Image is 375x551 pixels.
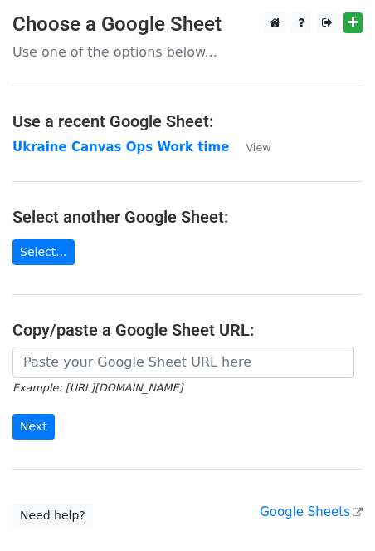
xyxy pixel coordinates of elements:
p: Use one of the options below... [12,43,363,61]
a: Select... [12,239,75,265]
h4: Copy/paste a Google Sheet URL: [12,320,363,340]
h3: Choose a Google Sheet [12,12,363,37]
a: Ukraine Canvas Ops Work time [12,140,229,155]
small: Example: [URL][DOMAIN_NAME] [12,381,183,394]
a: Need help? [12,503,93,529]
a: View [229,140,270,155]
h4: Use a recent Google Sheet: [12,111,363,131]
small: View [246,141,270,154]
iframe: Chat Widget [292,471,375,551]
input: Next [12,414,55,440]
h4: Select another Google Sheet: [12,207,363,227]
a: Google Sheets [260,504,363,519]
input: Paste your Google Sheet URL here [12,347,354,378]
